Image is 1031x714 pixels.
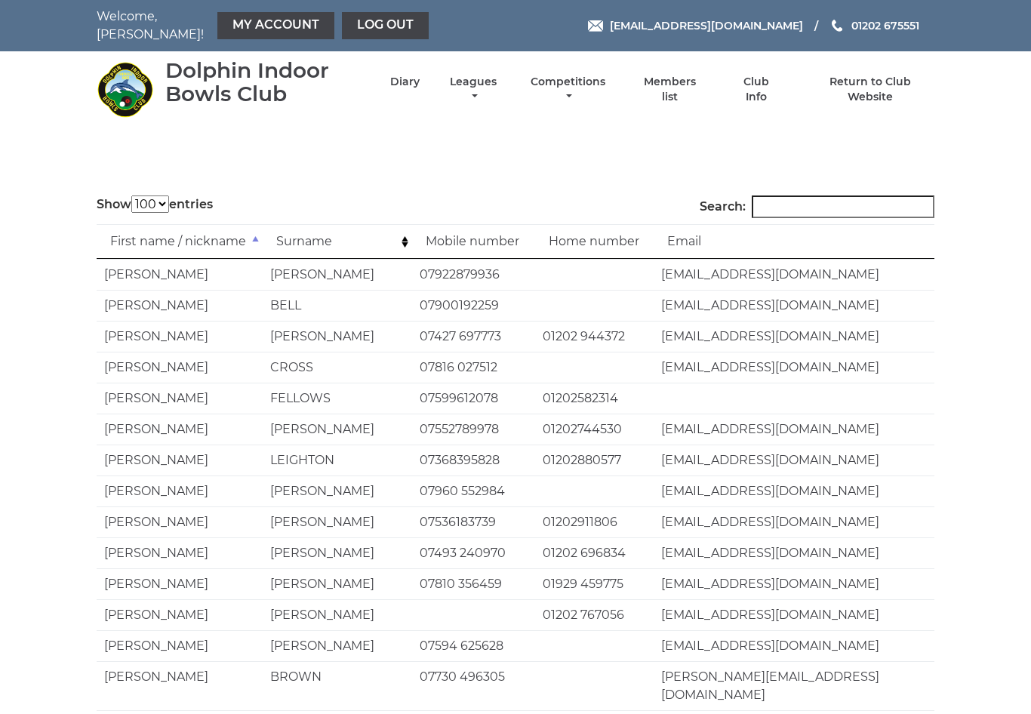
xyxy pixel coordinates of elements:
[263,224,412,259] td: Surname: activate to sort column ascending
[97,224,263,259] td: First name / nickname: activate to sort column descending
[97,661,263,710] td: [PERSON_NAME]
[263,599,412,630] td: [PERSON_NAME]
[97,445,263,475] td: [PERSON_NAME]
[807,75,934,104] a: Return to Club Website
[654,352,934,383] td: [EMAIL_ADDRESS][DOMAIN_NAME]
[97,290,263,321] td: [PERSON_NAME]
[654,661,934,710] td: [PERSON_NAME][EMAIL_ADDRESS][DOMAIN_NAME]
[97,8,432,44] nav: Welcome, [PERSON_NAME]!
[263,290,412,321] td: BELL
[832,20,842,32] img: Phone us
[97,383,263,414] td: [PERSON_NAME]
[731,75,780,104] a: Club Info
[654,321,934,352] td: [EMAIL_ADDRESS][DOMAIN_NAME]
[446,75,500,104] a: Leagues
[636,75,705,104] a: Members list
[412,445,535,475] td: 07368395828
[654,568,934,599] td: [EMAIL_ADDRESS][DOMAIN_NAME]
[263,537,412,568] td: [PERSON_NAME]
[535,568,654,599] td: 01929 459775
[654,506,934,537] td: [EMAIL_ADDRESS][DOMAIN_NAME]
[535,383,654,414] td: 01202582314
[851,19,919,32] span: 01202 675551
[610,19,803,32] span: [EMAIL_ADDRESS][DOMAIN_NAME]
[412,475,535,506] td: 07960 552984
[263,414,412,445] td: [PERSON_NAME]
[588,17,803,34] a: Email [EMAIL_ADDRESS][DOMAIN_NAME]
[535,321,654,352] td: 01202 944372
[535,599,654,630] td: 01202 767056
[654,630,934,661] td: [EMAIL_ADDRESS][DOMAIN_NAME]
[412,537,535,568] td: 07493 240970
[535,445,654,475] td: 01202880577
[654,224,934,259] td: Email
[97,599,263,630] td: [PERSON_NAME]
[412,506,535,537] td: 07536183739
[97,195,213,214] label: Show entries
[535,537,654,568] td: 01202 696834
[654,599,934,630] td: [EMAIL_ADDRESS][DOMAIN_NAME]
[165,59,364,106] div: Dolphin Indoor Bowls Club
[263,383,412,414] td: FELLOWS
[97,506,263,537] td: [PERSON_NAME]
[263,352,412,383] td: CROSS
[535,506,654,537] td: 01202911806
[654,445,934,475] td: [EMAIL_ADDRESS][DOMAIN_NAME]
[263,321,412,352] td: [PERSON_NAME]
[412,630,535,661] td: 07594 625628
[535,224,654,259] td: Home number
[412,414,535,445] td: 07552789978
[654,259,934,290] td: [EMAIL_ADDRESS][DOMAIN_NAME]
[263,445,412,475] td: LEIGHTON
[588,20,603,32] img: Email
[97,475,263,506] td: [PERSON_NAME]
[97,630,263,661] td: [PERSON_NAME]
[97,414,263,445] td: [PERSON_NAME]
[700,195,934,218] label: Search:
[263,259,412,290] td: [PERSON_NAME]
[412,568,535,599] td: 07810 356459
[752,195,934,218] input: Search:
[97,352,263,383] td: [PERSON_NAME]
[535,414,654,445] td: 01202744530
[412,224,535,259] td: Mobile number
[97,259,263,290] td: [PERSON_NAME]
[97,537,263,568] td: [PERSON_NAME]
[97,568,263,599] td: [PERSON_NAME]
[97,321,263,352] td: [PERSON_NAME]
[263,506,412,537] td: [PERSON_NAME]
[263,661,412,710] td: BROWN
[412,661,535,710] td: 07730 496305
[829,17,919,34] a: Phone us 01202 675551
[654,290,934,321] td: [EMAIL_ADDRESS][DOMAIN_NAME]
[412,383,535,414] td: 07599612078
[97,61,153,118] img: Dolphin Indoor Bowls Club
[263,568,412,599] td: [PERSON_NAME]
[412,321,535,352] td: 07427 697773
[654,475,934,506] td: [EMAIL_ADDRESS][DOMAIN_NAME]
[412,259,535,290] td: 07922879936
[412,290,535,321] td: 07900192259
[654,414,934,445] td: [EMAIL_ADDRESS][DOMAIN_NAME]
[342,12,429,39] a: Log out
[263,475,412,506] td: [PERSON_NAME]
[217,12,334,39] a: My Account
[412,352,535,383] td: 07816 027512
[390,75,420,89] a: Diary
[527,75,609,104] a: Competitions
[131,195,169,213] select: Showentries
[654,537,934,568] td: [EMAIL_ADDRESS][DOMAIN_NAME]
[263,630,412,661] td: [PERSON_NAME]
